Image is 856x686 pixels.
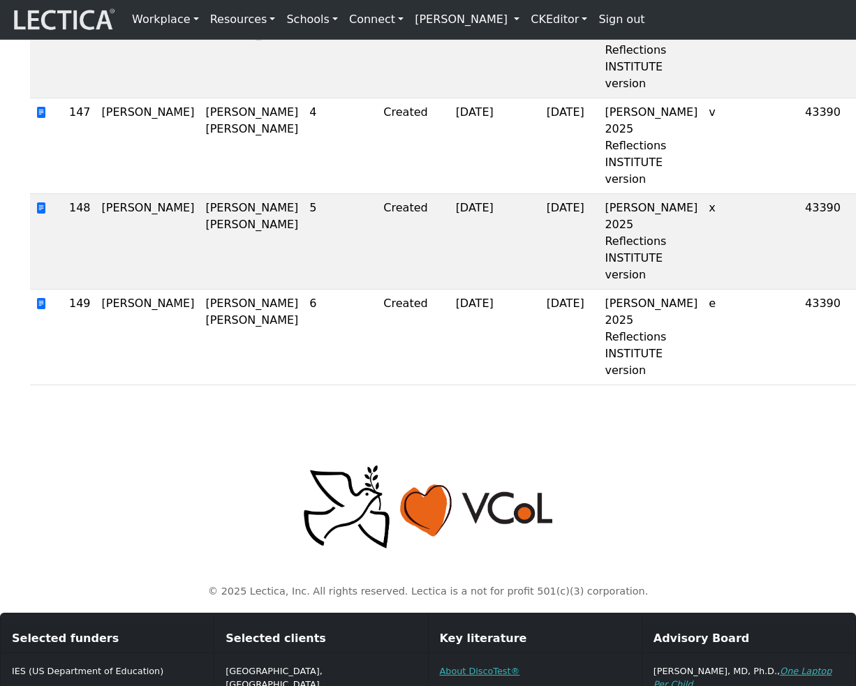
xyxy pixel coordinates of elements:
td: [DATE] [450,3,541,98]
a: Connect [344,6,409,33]
td: [DATE] [450,194,541,290]
a: [PERSON_NAME] [409,6,525,33]
td: [DATE] [450,290,541,385]
td: 5 [304,194,378,290]
td: [PERSON_NAME] [96,98,200,194]
a: Resources [205,6,281,33]
td: 149 [64,290,96,385]
td: 147 [64,98,96,194]
td: [PERSON_NAME] 2025 Reflections INSTITUTE version [599,290,703,385]
td: [DATE] [450,98,541,194]
div: Advisory Board [642,625,855,653]
div: Selected funders [1,625,214,653]
td: 148 [64,194,96,290]
td: 6 [304,290,378,385]
td: [PERSON_NAME] 2025 Reflections INSTITUTE version [599,3,703,98]
a: Workplace [126,6,205,33]
p: © 2025 Lectica, Inc. All rights reserved. Lectica is a not for profit 501(c)(3) corporation. [38,584,818,599]
td: x [703,194,799,290]
td: [PERSON_NAME] [96,290,200,385]
td: [DATE] [541,98,600,194]
td: Created [378,98,450,194]
td: 146 [64,3,96,98]
td: [DATE] [541,194,600,290]
td: Created [378,194,450,290]
td: Created [378,290,450,385]
span: view [36,202,47,215]
div: Selected clients [214,625,427,653]
td: [PERSON_NAME] [PERSON_NAME] [200,194,304,290]
td: [DATE] [541,3,600,98]
p: IES (US Department of Education) [12,664,202,678]
td: asdf [703,3,799,98]
td: [PERSON_NAME] [PERSON_NAME] [200,290,304,385]
span: view [36,106,47,119]
td: 4 [304,98,378,194]
td: [PERSON_NAME] [PERSON_NAME] [200,98,304,194]
td: [PERSON_NAME] 2025 Reflections INSTITUTE version [599,194,703,290]
td: 3 [304,3,378,98]
td: v [703,98,799,194]
td: [PERSON_NAME] [PERSON_NAME] [200,3,304,98]
td: Created [378,3,450,98]
td: [PERSON_NAME] 2025 Reflections INSTITUTE version [599,98,703,194]
a: CKEditor [525,6,593,33]
div: Key literature [429,625,642,653]
td: e [703,290,799,385]
img: lecticalive [10,6,115,33]
td: [DATE] [541,290,600,385]
a: Schools [281,6,344,33]
a: Sign out [593,6,650,33]
a: About DiscoTest® [440,666,520,676]
img: Peace, love, VCoL [300,463,556,551]
span: view [36,297,47,311]
td: [PERSON_NAME] [96,3,200,98]
td: [PERSON_NAME] [96,194,200,290]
